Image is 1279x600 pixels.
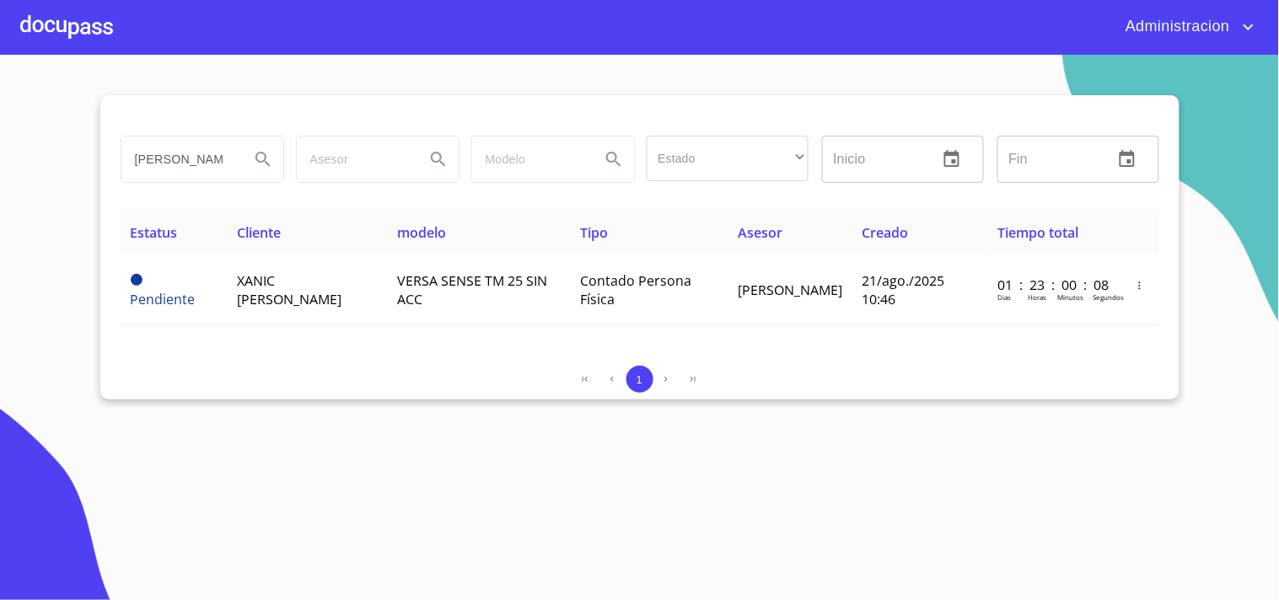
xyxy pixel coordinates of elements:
[580,223,608,242] span: Tipo
[131,223,178,242] span: Estatus
[243,139,283,179] button: Search
[237,271,341,308] span: XANIC [PERSON_NAME]
[398,223,447,242] span: modelo
[1057,292,1083,302] p: Minutos
[637,373,642,386] span: 1
[863,223,909,242] span: Creado
[863,271,945,308] span: 21/ago./2025 10:46
[594,139,634,179] button: Search
[738,281,842,299] span: [PERSON_NAME]
[1093,292,1124,302] p: Segundos
[131,274,142,286] span: Pendiente
[297,137,411,182] input: search
[1028,292,1046,302] p: Horas
[1113,13,1239,40] span: Administracion
[418,139,459,179] button: Search
[237,223,281,242] span: Cliente
[1113,13,1259,40] button: account of current user
[131,290,196,308] span: Pendiente
[647,136,809,181] div: ​
[997,223,1078,242] span: Tiempo total
[398,271,548,308] span: VERSA SENSE TM 25 SIN ACC
[997,292,1011,302] p: Dias
[626,366,653,393] button: 1
[738,223,782,242] span: Asesor
[472,137,587,182] input: search
[997,276,1111,294] p: 01 : 23 : 00 : 08
[121,137,236,182] input: search
[580,271,691,308] span: Contado Persona Física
